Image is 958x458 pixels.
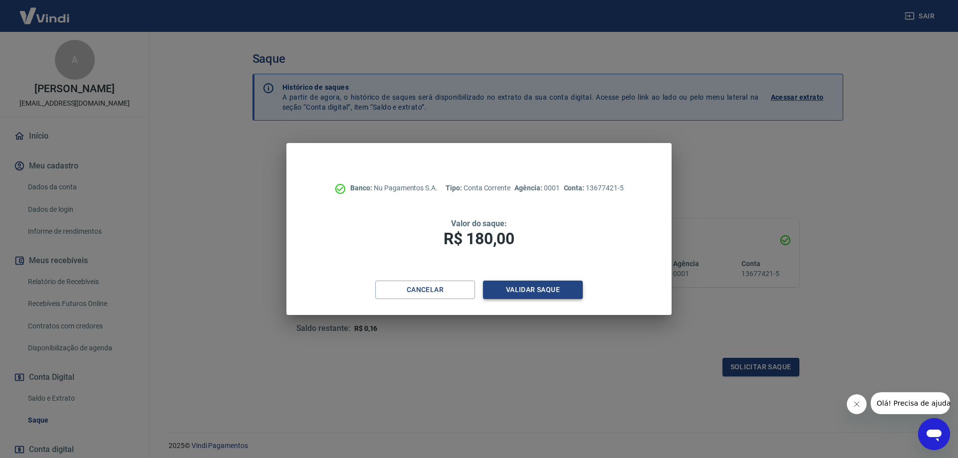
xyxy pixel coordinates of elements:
[847,394,867,414] iframe: Close message
[918,418,950,450] iframe: Button to launch messaging window
[446,183,510,193] p: Conta Corrente
[564,184,586,192] span: Conta:
[564,183,624,193] p: 13677421-5
[444,229,514,248] span: R$ 180,00
[514,184,544,192] span: Agência:
[451,219,507,228] span: Valor do saque:
[350,184,374,192] span: Banco:
[871,392,950,414] iframe: Message from company
[375,281,475,299] button: Cancelar
[446,184,464,192] span: Tipo:
[350,183,438,193] p: Nu Pagamentos S.A.
[483,281,583,299] button: Validar saque
[514,183,559,193] p: 0001
[6,7,84,15] span: Olá! Precisa de ajuda?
